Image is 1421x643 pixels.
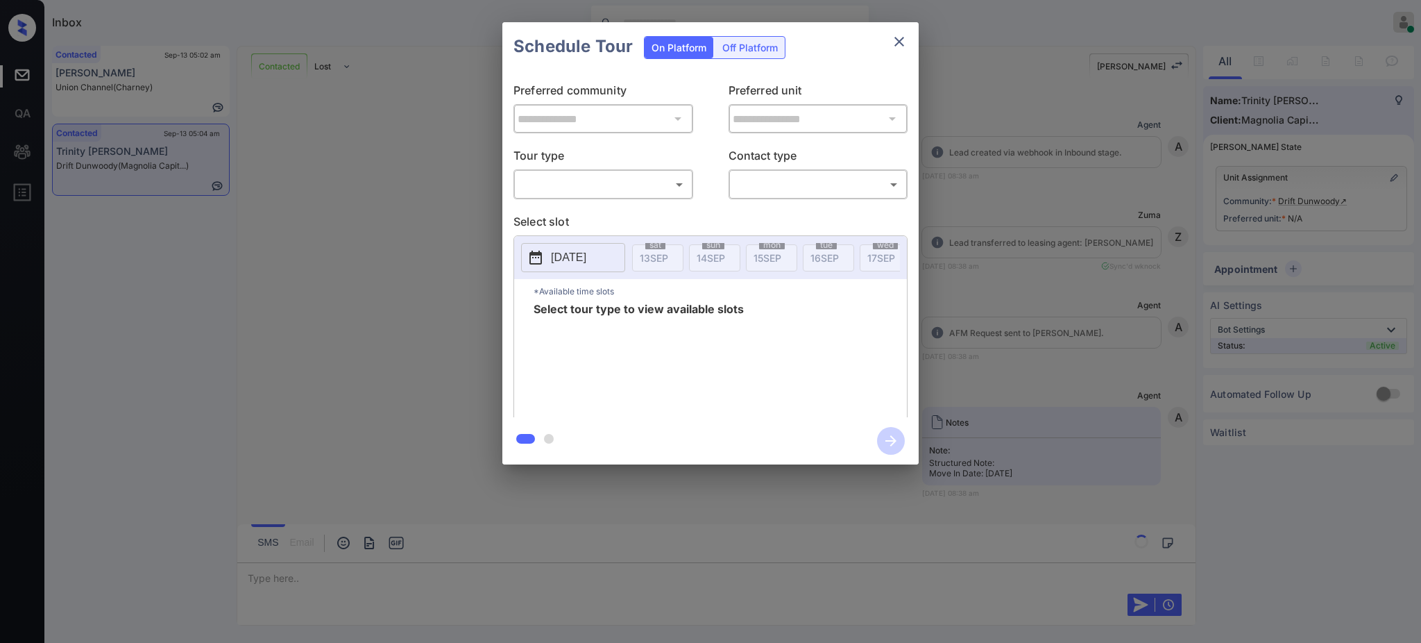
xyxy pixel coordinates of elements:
p: *Available time slots [534,279,907,303]
span: Select tour type to view available slots [534,303,744,415]
p: Preferred unit [729,82,908,104]
div: On Platform [645,37,713,58]
p: [DATE] [551,249,586,266]
p: Tour type [513,147,693,169]
button: close [885,28,913,56]
button: [DATE] [521,243,625,272]
p: Preferred community [513,82,693,104]
p: Contact type [729,147,908,169]
p: Select slot [513,213,908,235]
div: Off Platform [715,37,785,58]
h2: Schedule Tour [502,22,644,71]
